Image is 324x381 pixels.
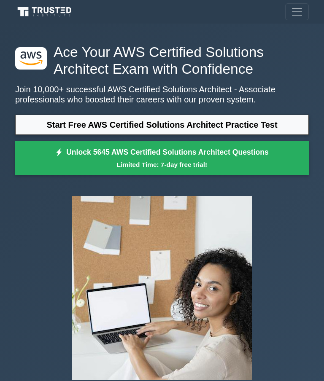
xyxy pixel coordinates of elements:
[15,44,309,78] h1: Ace Your AWS Certified Solutions Architect Exam with Confidence
[26,160,298,169] small: Limited Time: 7-day free trial!
[285,3,309,20] button: Toggle navigation
[15,115,309,135] a: Start Free AWS Certified Solutions Architect Practice Test
[15,84,309,105] p: Join 10,000+ successful AWS Certified Solutions Architect - Associate professionals who boosted t...
[15,141,309,175] a: Unlock 5645 AWS Certified Solutions Architect QuestionsLimited Time: 7-day free trial!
